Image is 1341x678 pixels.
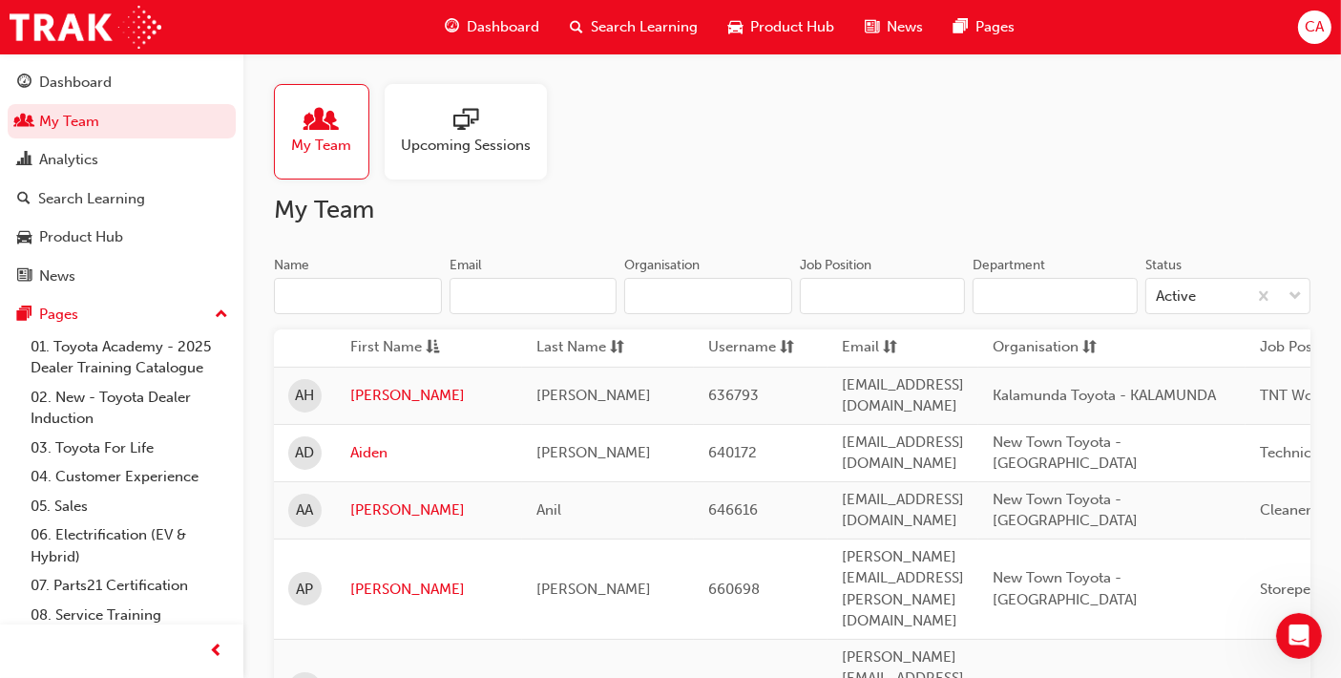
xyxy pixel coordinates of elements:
[1260,581,1340,598] span: Storeperson
[993,569,1138,608] span: New Town Toyota - [GEOGRAPHIC_DATA]
[800,256,871,275] div: Job Position
[401,135,531,157] span: Upcoming Sessions
[309,108,334,135] span: people-icon
[536,444,651,461] span: [PERSON_NAME]
[708,444,757,461] span: 640172
[975,16,1015,38] span: Pages
[274,278,442,314] input: Name
[610,336,624,360] span: sorting-icon
[8,65,236,100] a: Dashboard
[708,581,760,598] span: 660698
[849,8,938,47] a: news-iconNews
[297,579,314,601] span: AP
[426,336,440,360] span: asc-icon
[1260,444,1331,461] span: Technician
[1145,256,1182,275] div: Status
[467,16,539,38] span: Dashboard
[17,229,31,246] span: car-icon
[23,520,236,571] a: 06. Electrification (EV & Hybrid)
[8,297,236,332] button: Pages
[39,149,98,171] div: Analytics
[842,336,947,360] button: Emailsorting-icon
[350,442,508,464] a: Aiden
[450,256,482,275] div: Email
[883,336,897,360] span: sorting-icon
[708,336,776,360] span: Username
[1156,286,1196,307] div: Active
[780,336,794,360] span: sorting-icon
[1298,11,1331,44] button: CA
[23,571,236,601] a: 07. Parts21 Certification
[973,256,1045,275] div: Department
[536,387,651,404] span: [PERSON_NAME]
[17,268,31,286] span: news-icon
[17,152,31,169] span: chart-icon
[17,191,31,208] span: search-icon
[887,16,923,38] span: News
[8,259,236,294] a: News
[23,383,236,434] a: 02. New - Toyota Dealer Induction
[39,72,112,94] div: Dashboard
[23,462,236,492] a: 04. Customer Experience
[453,108,478,135] span: sessionType_ONLINE_URL-icon
[1289,285,1302,309] span: down-icon
[296,385,315,407] span: AH
[1082,336,1097,360] span: sorting-icon
[8,61,236,297] button: DashboardMy TeamAnalyticsSearch LearningProduct HubNews
[17,307,31,324] span: pages-icon
[215,303,228,328] span: up-icon
[296,442,315,464] span: AD
[842,434,964,473] span: [EMAIL_ADDRESS][DOMAIN_NAME]
[8,220,236,255] a: Product Hub
[274,84,385,180] a: My Team
[39,226,123,248] div: Product Hub
[938,8,1030,47] a: pages-iconPages
[713,8,849,47] a: car-iconProduct Hub
[536,336,641,360] button: Last Namesorting-icon
[750,16,834,38] span: Product Hub
[865,15,879,39] span: news-icon
[953,15,968,39] span: pages-icon
[1260,501,1311,519] span: Cleaner
[624,278,792,314] input: Organisation
[536,336,606,360] span: Last Name
[993,434,1138,473] span: New Town Toyota - [GEOGRAPHIC_DATA]
[708,387,759,404] span: 636793
[842,376,964,415] span: [EMAIL_ADDRESS][DOMAIN_NAME]
[385,84,562,180] a: Upcoming Sessions
[17,114,31,131] span: people-icon
[350,499,508,521] a: [PERSON_NAME]
[23,492,236,521] a: 05. Sales
[430,8,555,47] a: guage-iconDashboard
[993,491,1138,530] span: New Town Toyota - [GEOGRAPHIC_DATA]
[17,74,31,92] span: guage-icon
[555,8,713,47] a: search-iconSearch Learning
[350,385,508,407] a: [PERSON_NAME]
[292,135,352,157] span: My Team
[973,278,1138,314] input: Department
[23,434,236,463] a: 03. Toyota For Life
[842,548,964,630] span: [PERSON_NAME][EMAIL_ADDRESS][PERSON_NAME][DOMAIN_NAME]
[536,501,561,519] span: Anil
[39,304,78,326] div: Pages
[297,499,314,521] span: AA
[10,6,161,49] img: Trak
[1276,613,1322,659] iframe: Intercom live chat
[450,278,618,314] input: Email
[39,265,75,287] div: News
[8,104,236,139] a: My Team
[842,491,964,530] span: [EMAIL_ADDRESS][DOMAIN_NAME]
[536,581,651,598] span: [PERSON_NAME]
[350,336,422,360] span: First Name
[993,336,1098,360] button: Organisationsorting-icon
[800,278,965,314] input: Job Position
[210,640,224,664] span: prev-icon
[350,336,455,360] button: First Nameasc-icon
[1305,16,1324,38] span: CA
[591,16,698,38] span: Search Learning
[624,256,700,275] div: Organisation
[993,387,1216,404] span: Kalamunda Toyota - KALAMUNDA
[23,601,236,630] a: 08. Service Training
[350,579,508,601] a: [PERSON_NAME]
